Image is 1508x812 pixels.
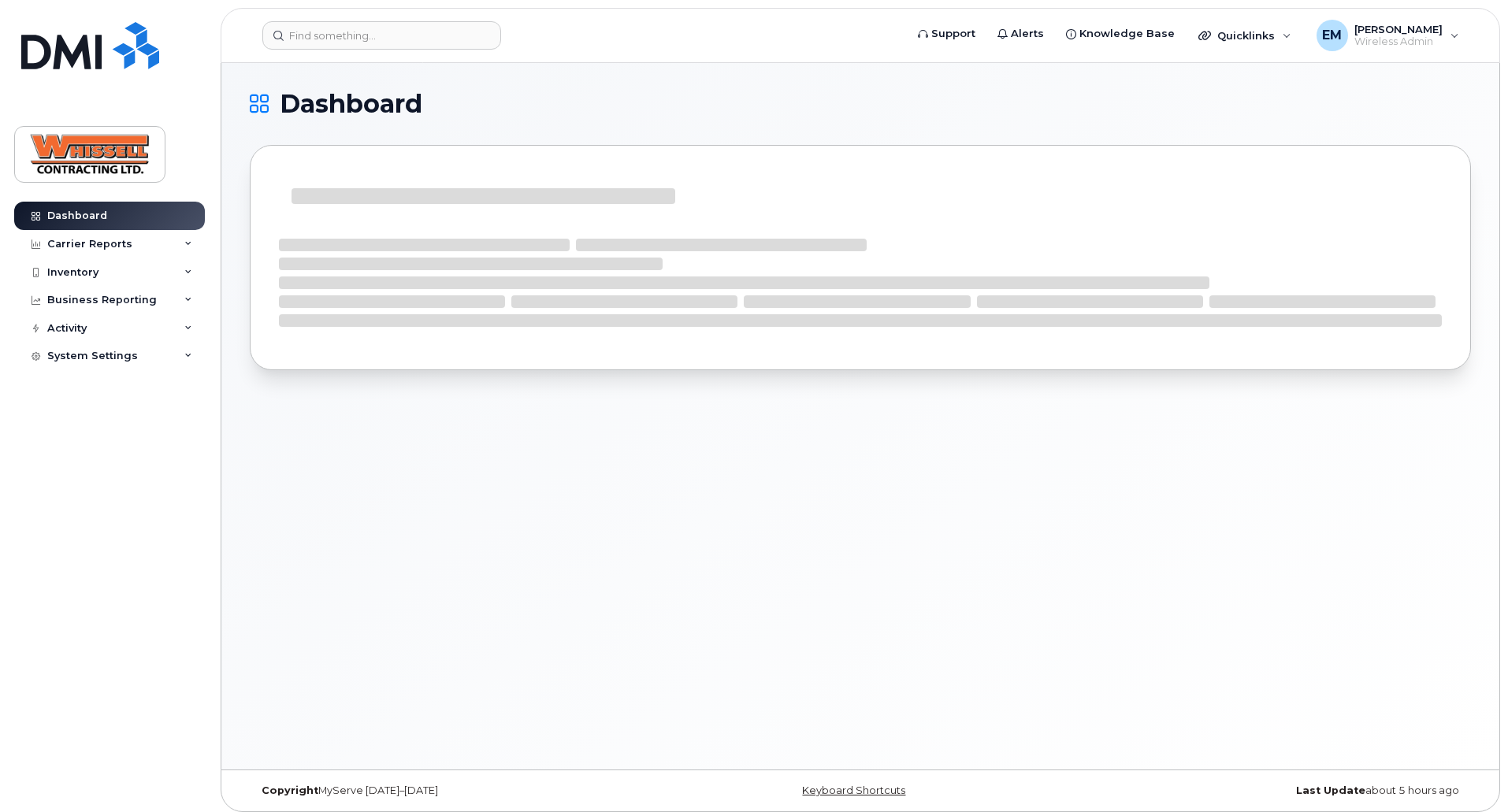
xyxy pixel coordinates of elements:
div: about 5 hours ago [1064,784,1471,797]
span: Dashboard [280,92,422,116]
div: MyServe [DATE]–[DATE] [250,784,657,797]
strong: Last Update [1296,784,1365,796]
strong: Copyright [262,784,318,796]
a: Keyboard Shortcuts [802,784,905,796]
